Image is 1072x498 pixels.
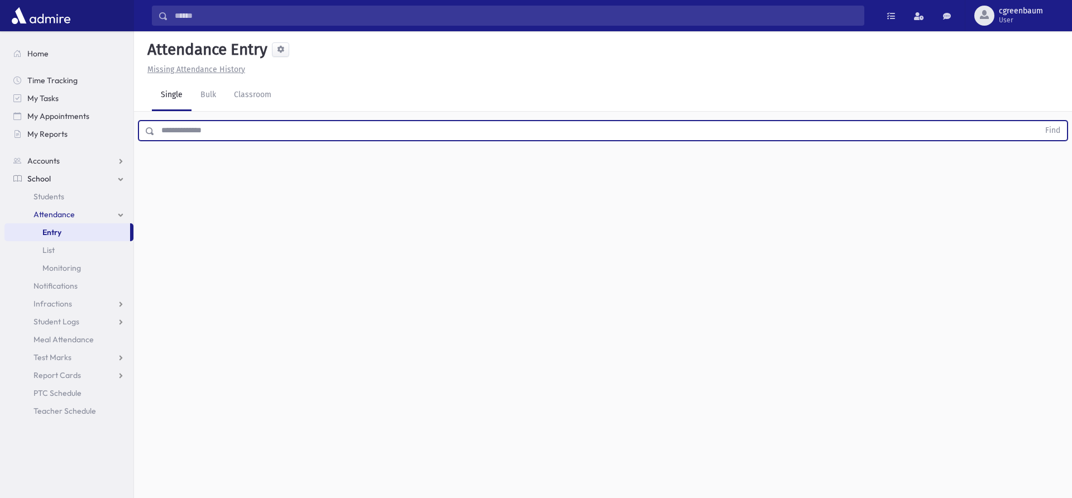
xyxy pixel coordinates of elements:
a: Notifications [4,277,133,295]
a: PTC Schedule [4,384,133,402]
a: School [4,170,133,188]
a: Students [4,188,133,205]
a: Time Tracking [4,71,133,89]
img: AdmirePro [9,4,73,27]
span: Attendance [33,209,75,219]
span: Meal Attendance [33,334,94,344]
a: Meal Attendance [4,331,133,348]
a: Report Cards [4,366,133,384]
span: My Tasks [27,93,59,103]
input: Search [168,6,864,26]
a: Bulk [192,80,225,111]
span: My Appointments [27,111,89,121]
span: Entry [42,227,61,237]
a: List [4,241,133,259]
span: Notifications [33,281,78,291]
a: Attendance [4,205,133,223]
span: School [27,174,51,184]
a: Entry [4,223,130,241]
span: Time Tracking [27,75,78,85]
span: Students [33,191,64,202]
button: Find [1038,121,1067,140]
h5: Attendance Entry [143,40,267,59]
a: Accounts [4,152,133,170]
span: Monitoring [42,263,81,273]
a: Test Marks [4,348,133,366]
a: Single [152,80,192,111]
a: My Tasks [4,89,133,107]
a: Classroom [225,80,280,111]
span: PTC Schedule [33,388,82,398]
span: Test Marks [33,352,71,362]
a: My Appointments [4,107,133,125]
u: Missing Attendance History [147,65,245,74]
a: Home [4,45,133,63]
span: Student Logs [33,317,79,327]
span: My Reports [27,129,68,139]
span: Infractions [33,299,72,309]
span: Report Cards [33,370,81,380]
span: Home [27,49,49,59]
span: Accounts [27,156,60,166]
a: Infractions [4,295,133,313]
a: Monitoring [4,259,133,277]
a: Student Logs [4,313,133,331]
a: Missing Attendance History [143,65,245,74]
a: My Reports [4,125,133,143]
span: List [42,245,55,255]
span: cgreenbaum [999,7,1043,16]
span: User [999,16,1043,25]
a: Teacher Schedule [4,402,133,420]
span: Teacher Schedule [33,406,96,416]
